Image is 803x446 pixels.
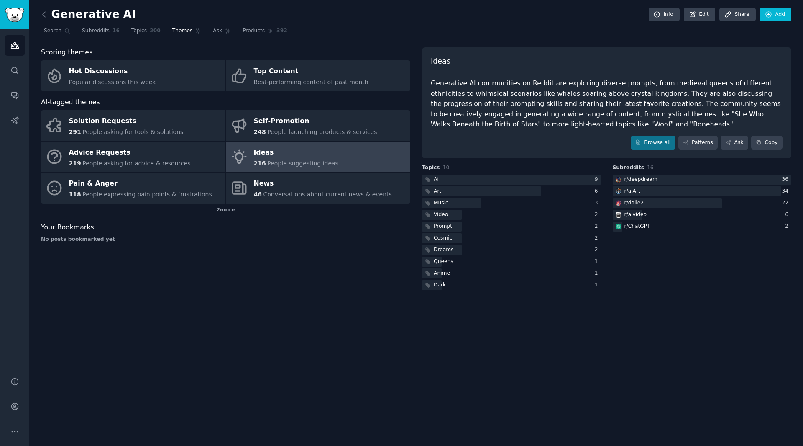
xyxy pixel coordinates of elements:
[150,27,161,35] span: 200
[595,199,601,207] div: 3
[82,27,110,35] span: Subreddits
[213,27,222,35] span: Ask
[443,165,450,170] span: 10
[422,164,440,172] span: Topics
[254,129,266,135] span: 248
[760,8,791,22] a: Add
[41,204,410,217] div: 2 more
[41,8,136,21] h2: Generative AI
[613,198,792,209] a: dalle2r/dalle222
[41,47,92,58] span: Scoring themes
[263,191,391,198] span: Conversations about current news & events
[613,175,792,185] a: deepdreamr/deepdream36
[69,79,156,85] span: Popular discussions this week
[595,211,601,219] div: 2
[616,188,621,194] img: aiArt
[226,60,410,91] a: Top ContentBest-performing content of past month
[267,129,377,135] span: People launching products & services
[82,191,212,198] span: People expressing pain points & frustrations
[172,27,193,35] span: Themes
[595,258,601,266] div: 1
[41,110,225,141] a: Solution Requests291People asking for tools & solutions
[254,146,338,159] div: Ideas
[243,27,265,35] span: Products
[624,199,644,207] div: r/ dalle2
[69,160,81,167] span: 219
[613,164,644,172] span: Subreddits
[79,24,123,41] a: Subreddits16
[422,175,601,185] a: Ai9
[616,200,621,206] img: dalle2
[131,27,147,35] span: Topics
[69,115,184,128] div: Solution Requests
[226,173,410,204] a: News46Conversations about current news & events
[41,222,94,233] span: Your Bookmarks
[169,24,205,41] a: Themes
[210,24,234,41] a: Ask
[649,8,680,22] a: Info
[624,188,640,195] div: r/ aiArt
[616,212,621,218] img: aivideo
[422,245,601,255] a: Dreams2
[128,24,164,41] a: Topics200
[113,27,120,35] span: 16
[267,160,338,167] span: People suggesting ideas
[782,188,791,195] div: 34
[434,281,446,289] div: Dark
[69,191,81,198] span: 118
[41,24,73,41] a: Search
[613,210,792,220] a: aivideor/aivideo6
[254,191,262,198] span: 46
[254,177,392,191] div: News
[434,270,450,277] div: Anime
[422,210,601,220] a: Video2
[434,223,452,230] div: Prompt
[624,176,657,183] div: r/ deepdream
[595,188,601,195] div: 6
[5,8,24,22] img: GummySearch logo
[69,129,81,135] span: 291
[41,97,100,108] span: AI-tagged themes
[254,115,377,128] div: Self-Promotion
[647,165,654,170] span: 16
[431,56,450,67] span: Ideas
[616,177,621,183] img: deepdream
[431,78,783,130] div: Generative AI communities on Reddit are exploring diverse prompts, from medieval queens of differ...
[434,211,448,219] div: Video
[82,129,183,135] span: People asking for tools & solutions
[785,223,791,230] div: 2
[422,233,601,244] a: Cosmic2
[719,8,755,22] a: Share
[434,199,448,207] div: Music
[254,160,266,167] span: 216
[434,188,441,195] div: Art
[226,142,410,173] a: Ideas216People suggesting ideas
[434,246,454,254] div: Dreams
[226,110,410,141] a: Self-Promotion248People launching products & services
[613,186,792,197] a: aiArtr/aiArt34
[721,136,748,150] a: Ask
[782,176,791,183] div: 36
[240,24,290,41] a: Products392
[595,176,601,183] div: 9
[41,60,225,91] a: Hot DiscussionsPopular discussions this week
[69,177,212,191] div: Pain & Anger
[276,27,287,35] span: 392
[434,235,453,242] div: Cosmic
[422,186,601,197] a: Art6
[41,142,225,173] a: Advice Requests219People asking for advice & resources
[613,222,792,232] a: ChatGPTr/ChatGPT2
[69,146,191,159] div: Advice Requests
[595,270,601,277] div: 1
[422,280,601,291] a: Dark1
[595,246,601,254] div: 2
[684,8,715,22] a: Edit
[41,236,410,243] div: No posts bookmarked yet
[624,211,647,219] div: r/ aivideo
[434,258,453,266] div: Queens
[254,79,368,85] span: Best-performing content of past month
[595,281,601,289] div: 1
[782,199,791,207] div: 22
[434,176,439,183] div: Ai
[624,223,650,230] div: r/ ChatGPT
